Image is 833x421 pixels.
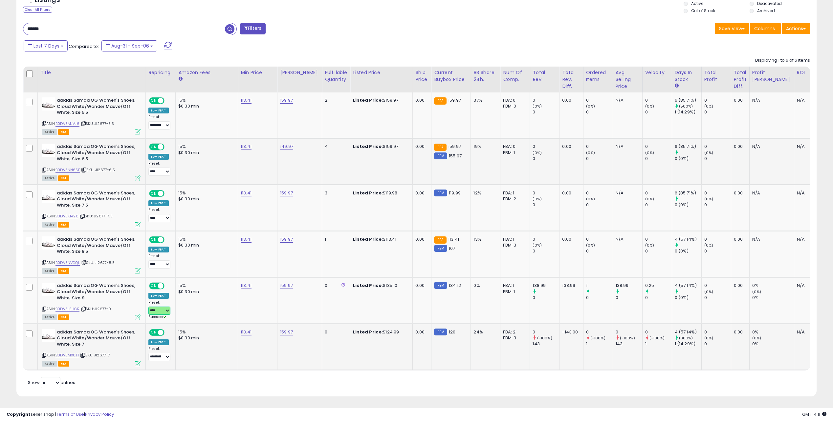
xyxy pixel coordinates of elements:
[586,156,613,162] div: 0
[280,143,293,150] a: 149.97
[562,283,578,289] div: 138.99
[58,314,69,320] span: FBA
[752,69,791,83] div: Profit [PERSON_NAME]
[533,97,559,103] div: 0
[616,144,637,150] div: N/A
[616,295,642,301] div: 0
[533,341,559,347] div: 143
[148,154,169,160] div: Low. FBA *
[752,236,789,242] div: N/A
[280,97,293,104] a: 159.97
[280,69,319,76] div: [PERSON_NAME]
[178,236,233,242] div: 15%
[754,25,775,32] span: Columns
[503,97,525,103] div: FBA: 0
[679,335,693,341] small: (300%)
[675,69,699,83] div: Days In Stock
[280,282,293,289] a: 159.97
[42,190,141,227] div: ASIN:
[241,329,252,335] a: 113.41
[42,236,55,250] img: 31kGYI7rgGL._SL40_.jpg
[675,329,701,335] div: 4 (57.14%)
[57,97,137,117] b: adidas Samba OG Women's Shoes, Cloud White/Wonder Mauve/Off White, Size 5.5
[55,260,80,266] a: B0DV5NVGQL
[325,236,345,242] div: 1
[715,23,749,34] button: Save View
[178,144,233,150] div: 15%
[434,282,447,289] small: FBM
[645,248,672,254] div: 0
[691,8,715,13] label: Out of Stock
[473,190,495,196] div: 12%
[57,283,137,303] b: adidas Samba OG Women's Shoes, Cloud White/Wonder Mauve/Off White, Size 9
[675,248,701,254] div: 0 (0%)
[782,23,810,34] button: Actions
[434,144,446,151] small: FBA
[40,69,143,76] div: Title
[353,69,410,76] div: Listed Price
[415,144,426,150] div: 0.00
[734,329,744,335] div: 0.00
[241,143,252,150] a: 113.41
[23,7,52,13] div: Clear All Filters
[752,283,794,289] div: 0%
[675,97,701,103] div: 6 (85.71%)
[675,109,701,115] div: 1 (14.29%)
[533,156,559,162] div: 0
[79,213,113,219] span: | SKU: JI2677-7.5
[415,329,426,335] div: 0.00
[178,190,233,196] div: 15%
[704,289,713,294] small: (0%)
[533,144,559,150] div: 0
[150,283,158,289] span: ON
[434,97,446,105] small: FBA
[69,43,99,50] span: Compared to:
[178,103,233,109] div: $0.30 min
[449,282,461,289] span: 134.12
[150,190,158,196] span: ON
[616,236,637,242] div: N/A
[757,1,782,6] label: Deactivated
[148,108,169,113] div: Low. FBA *
[164,190,174,196] span: OFF
[164,283,174,289] span: OFF
[533,104,542,109] small: (0%)
[704,69,728,83] div: Total Profit
[42,175,57,181] span: All listings currently available for purchase on Amazon
[473,329,495,335] div: 24%
[415,97,426,103] div: 0.00
[503,283,525,289] div: FBA: 1
[473,144,495,150] div: 19%
[178,150,233,156] div: $0.30 min
[434,245,447,252] small: FBM
[353,329,383,335] b: Listed Price:
[150,98,158,104] span: ON
[55,167,80,173] a: B0DV5NN65F
[562,97,578,103] div: 0.00
[797,329,819,335] div: N/A
[503,69,527,83] div: Num of Comp.
[704,150,713,155] small: (0%)
[586,97,613,103] div: 0
[704,243,713,248] small: (0%)
[734,283,744,289] div: 0.00
[533,196,542,202] small: (0%)
[704,144,731,150] div: 0
[473,236,495,242] div: 13%
[533,236,559,242] div: 0
[55,213,78,219] a: B0DV5KT428
[148,254,170,269] div: Preset:
[533,248,559,254] div: 0
[57,329,137,349] b: adidas Samba OG Women's Shoes, Cloud White/Wonder Mauve/Off White, Size 7
[645,295,672,301] div: 0
[645,243,654,248] small: (0%)
[148,314,166,319] span: Success
[280,190,293,196] a: 159.97
[533,295,559,301] div: 0
[353,143,383,150] b: Listed Price:
[42,314,57,320] span: All listings currently available for purchase on Amazon
[533,283,559,289] div: 138.99
[280,329,293,335] a: 159.97
[533,202,559,208] div: 0
[434,190,447,196] small: FBM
